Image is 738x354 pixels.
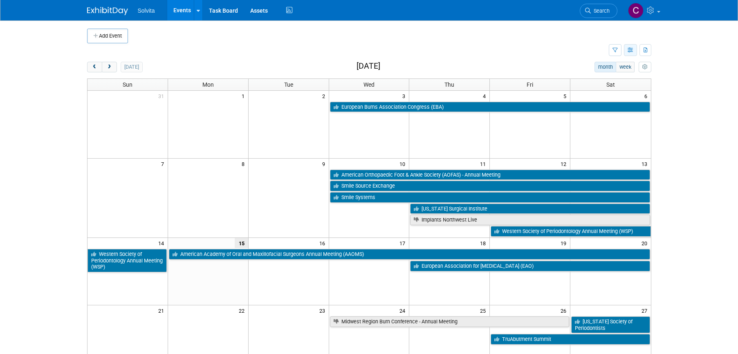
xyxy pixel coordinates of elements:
[641,159,651,169] span: 13
[642,65,648,70] i: Personalize Calendar
[479,305,489,316] span: 25
[641,305,651,316] span: 27
[321,159,329,169] span: 9
[399,159,409,169] span: 10
[363,81,375,88] span: Wed
[560,305,570,316] span: 26
[410,215,650,225] a: Implants Northwest Live
[87,62,102,72] button: prev
[330,102,650,112] a: European Burns Association Congress (EBA)
[319,238,329,248] span: 16
[591,8,610,14] span: Search
[639,62,651,72] button: myCustomButton
[628,3,644,18] img: Cindy Miller
[138,7,155,14] span: Solvita
[560,159,570,169] span: 12
[479,238,489,248] span: 18
[560,238,570,248] span: 19
[606,81,615,88] span: Sat
[479,159,489,169] span: 11
[169,249,650,260] a: American Academy of Oral and Maxillofacial Surgeons Annual Meeting (AAOMS)
[87,249,167,272] a: Western Society of Periodontology Annual Meeting (WSP)
[399,238,409,248] span: 17
[157,238,168,248] span: 14
[121,62,142,72] button: [DATE]
[157,305,168,316] span: 21
[330,192,650,203] a: Smile Systems
[491,226,651,237] a: Western Society of Periodontology Annual Meeting (WSP)
[491,334,650,345] a: TruAbutment Summit
[123,81,132,88] span: Sun
[321,91,329,101] span: 2
[410,261,650,271] a: European Association for [MEDICAL_DATA] (EAO)
[527,81,533,88] span: Fri
[580,4,617,18] a: Search
[202,81,214,88] span: Mon
[616,62,635,72] button: week
[482,91,489,101] span: 4
[330,170,650,180] a: American Orthopaedic Foot & Ankle Society (AOFAS) - Annual Meeting
[410,204,650,214] a: [US_STATE] Surgical Institute
[87,29,128,43] button: Add Event
[319,305,329,316] span: 23
[102,62,117,72] button: next
[241,91,248,101] span: 1
[330,316,570,327] a: Midwest Region Burn Conference - Annual Meeting
[563,91,570,101] span: 5
[641,238,651,248] span: 20
[235,238,248,248] span: 15
[284,81,293,88] span: Tue
[594,62,616,72] button: month
[330,181,650,191] a: Smile Source Exchange
[157,91,168,101] span: 31
[357,62,380,71] h2: [DATE]
[402,91,409,101] span: 3
[87,7,128,15] img: ExhibitDay
[399,305,409,316] span: 24
[644,91,651,101] span: 6
[160,159,168,169] span: 7
[238,305,248,316] span: 22
[571,316,650,333] a: [US_STATE] Society of Periodontists
[444,81,454,88] span: Thu
[241,159,248,169] span: 8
